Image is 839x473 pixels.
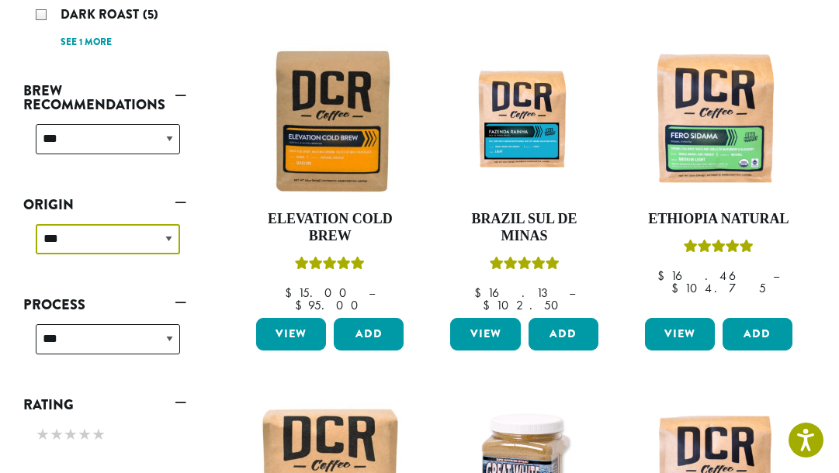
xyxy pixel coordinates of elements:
div: Rated 5.00 out of 5 [295,254,365,278]
button: Add [334,318,404,350]
span: $ [483,297,496,313]
a: View [256,318,326,350]
div: Rated 5.00 out of 5 [684,237,754,261]
div: Rated 5.00 out of 5 [490,254,560,278]
a: Origin [23,192,186,218]
span: ★ [50,423,64,446]
span: $ [657,268,671,284]
span: – [773,268,779,284]
span: (5) [143,5,158,23]
a: Brazil Sul De MinasRated 5.00 out of 5 [446,43,602,311]
a: View [645,318,715,350]
div: Rating [23,418,186,454]
img: DCR-Fero-Sidama-Coffee-Bag-2019-300x300.png [641,43,796,199]
h4: Elevation Cold Brew [252,211,407,244]
bdi: 95.00 [295,297,366,313]
span: ★ [78,423,92,446]
span: $ [295,297,308,313]
button: Add [723,318,792,350]
img: Elevation-Cold-Brew-300x300.jpg [252,43,407,199]
span: ★ [64,423,78,446]
div: Process [23,318,186,373]
span: Dark Roast [61,5,143,23]
span: $ [671,280,685,296]
h4: Ethiopia Natural [641,211,796,228]
a: See 1 more [61,35,112,50]
div: Brew Recommendations [23,118,186,173]
span: $ [285,285,298,301]
a: Brew Recommendations [23,78,186,118]
span: – [369,285,375,301]
img: Fazenda-Rainha_12oz_Mockup.jpg [446,63,602,179]
a: Ethiopia NaturalRated 5.00 out of 5 [641,43,796,311]
h4: Brazil Sul De Minas [446,211,602,244]
bdi: 16.13 [474,285,554,301]
a: View [450,318,520,350]
bdi: 104.75 [671,280,766,296]
div: Origin [23,218,186,273]
span: – [569,285,575,301]
span: $ [474,285,487,301]
bdi: 102.50 [483,297,566,313]
span: ★ [92,423,106,446]
span: ★ [36,423,50,446]
a: Process [23,292,186,318]
button: Add [529,318,598,350]
a: Elevation Cold BrewRated 5.00 out of 5 [252,43,407,311]
bdi: 16.46 [657,268,758,284]
bdi: 15.00 [285,285,354,301]
a: Rating [23,392,186,418]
